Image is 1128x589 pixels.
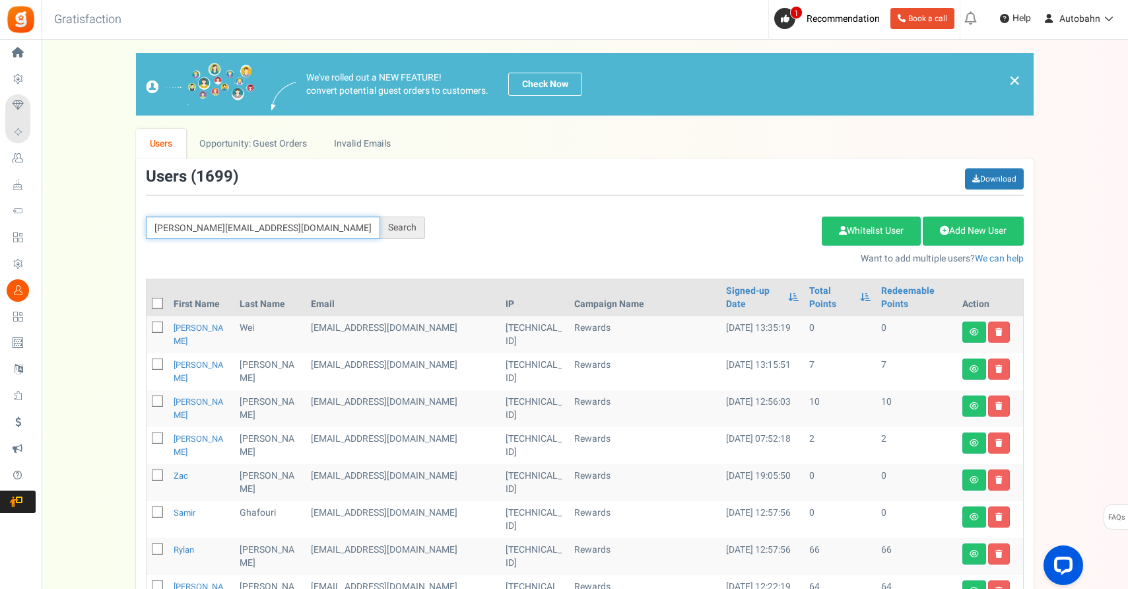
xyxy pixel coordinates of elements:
[306,538,500,575] td: [EMAIL_ADDRESS][DOMAIN_NAME]
[726,285,782,311] a: Signed-up Date
[995,513,1003,521] i: Delete user
[168,279,234,316] th: First Name
[569,316,721,353] td: Rewards
[569,353,721,390] td: Rewards
[970,550,979,558] i: View details
[174,359,224,384] a: [PERSON_NAME]
[876,501,957,538] td: 0
[380,217,425,239] div: Search
[881,285,952,311] a: Redeemable Points
[804,390,875,427] td: 10
[970,365,979,373] i: View details
[807,12,880,26] span: Recommendation
[196,165,233,188] span: 1699
[995,365,1003,373] i: Delete user
[809,285,853,311] a: Total Points
[970,513,979,521] i: View details
[569,279,721,316] th: Campaign Name
[174,396,224,421] a: [PERSON_NAME]
[1009,73,1020,88] a: ×
[234,464,306,501] td: [PERSON_NAME]
[965,168,1024,190] a: Download
[790,6,803,19] span: 1
[146,63,255,106] img: images
[804,427,875,464] td: 2
[306,316,500,353] td: [EMAIL_ADDRESS][DOMAIN_NAME]
[876,464,957,501] td: 0
[876,390,957,427] td: 10
[174,433,224,458] a: [PERSON_NAME]
[500,279,569,316] th: IP
[721,353,805,390] td: [DATE] 13:15:51
[1059,12,1100,26] span: Autobahn
[508,73,582,96] a: Check Now
[804,316,875,353] td: 0
[1009,12,1031,25] span: Help
[876,427,957,464] td: 2
[234,316,306,353] td: Wei
[995,402,1003,410] i: Delete user
[970,439,979,447] i: View details
[970,402,979,410] i: View details
[569,390,721,427] td: Rewards
[500,316,569,353] td: [TECHNICAL_ID]
[500,464,569,501] td: [TECHNICAL_ID]
[569,501,721,538] td: Rewards
[306,279,500,316] th: Email
[804,538,875,575] td: 66
[6,5,36,34] img: Gratisfaction
[234,538,306,575] td: [PERSON_NAME]
[774,8,885,29] a: 1 Recommendation
[970,328,979,336] i: View details
[500,538,569,575] td: [TECHNICAL_ID]
[174,543,194,556] a: Rylan
[975,252,1024,265] a: We can help
[500,501,569,538] td: [TECHNICAL_ID]
[721,501,805,538] td: [DATE] 12:57:56
[234,279,306,316] th: Last Name
[721,538,805,575] td: [DATE] 12:57:56
[234,501,306,538] td: Ghafouri
[721,316,805,353] td: [DATE] 13:35:19
[40,7,136,33] h3: Gratisfaction
[136,129,186,158] a: Users
[721,390,805,427] td: [DATE] 12:56:03
[146,168,238,186] h3: Users ( )
[500,427,569,464] td: [TECHNICAL_ID]
[445,252,1024,265] p: Want to add multiple users?
[569,427,721,464] td: Rewards
[306,464,500,501] td: [EMAIL_ADDRESS][DOMAIN_NAME]
[804,501,875,538] td: 0
[804,464,875,501] td: 0
[186,129,320,158] a: Opportunity: Guest Orders
[890,8,954,29] a: Book a call
[234,353,306,390] td: [PERSON_NAME]
[721,427,805,464] td: [DATE] 07:52:18
[721,464,805,501] td: [DATE] 19:05:50
[970,476,979,484] i: View details
[174,322,224,347] a: [PERSON_NAME]
[923,217,1024,246] a: Add New User
[569,538,721,575] td: Rewards
[306,353,500,390] td: [EMAIL_ADDRESS][DOMAIN_NAME]
[995,439,1003,447] i: Delete user
[995,476,1003,484] i: Delete user
[876,353,957,390] td: 7
[804,353,875,390] td: 7
[995,8,1036,29] a: Help
[876,316,957,353] td: 0
[995,328,1003,336] i: Delete user
[271,82,296,110] img: images
[234,390,306,427] td: [PERSON_NAME]
[306,501,500,538] td: [EMAIL_ADDRESS][DOMAIN_NAME]
[995,550,1003,558] i: Delete user
[306,390,500,427] td: [EMAIL_ADDRESS][DOMAIN_NAME]
[321,129,405,158] a: Invalid Emails
[822,217,921,246] a: Whitelist User
[306,427,500,464] td: [EMAIL_ADDRESS][DOMAIN_NAME]
[234,427,306,464] td: [PERSON_NAME]
[500,353,569,390] td: [TECHNICAL_ID]
[306,71,488,98] p: We've rolled out a NEW FEATURE! convert potential guest orders to customers.
[500,390,569,427] td: [TECHNICAL_ID]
